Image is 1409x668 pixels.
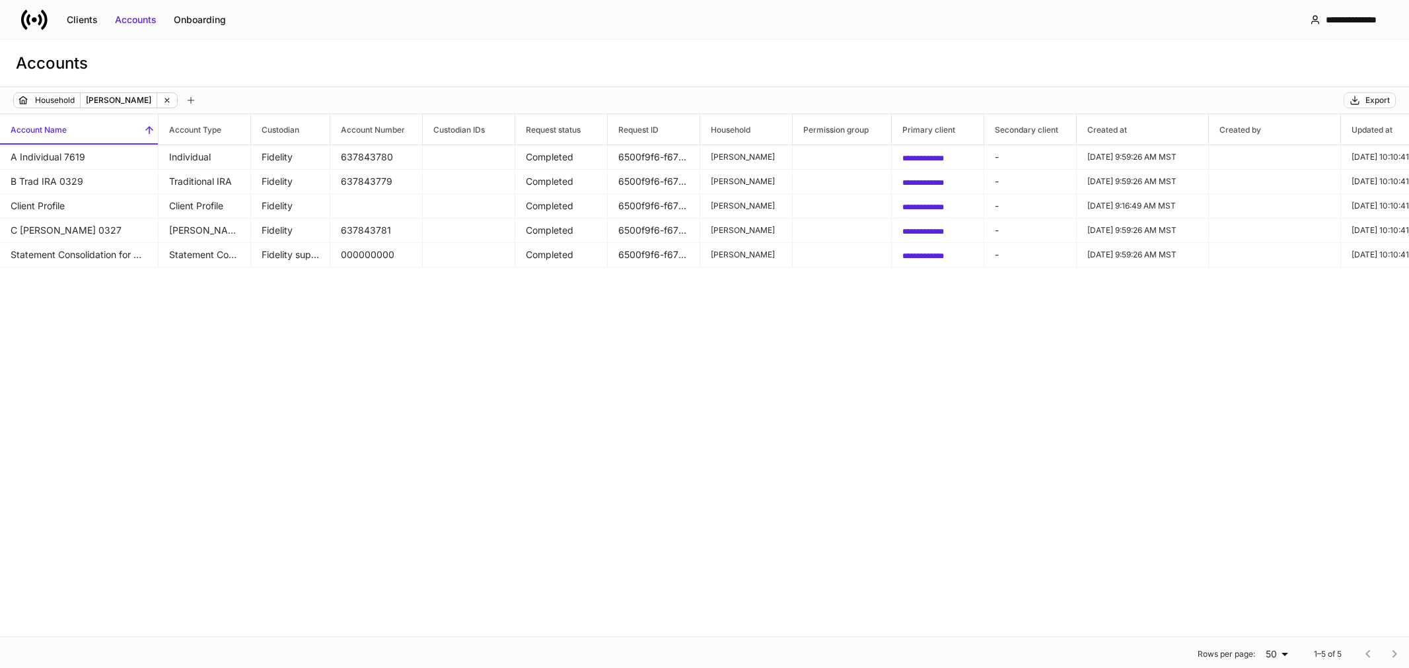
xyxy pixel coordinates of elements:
p: [DATE] 9:59:26 AM MST [1087,176,1198,187]
td: 2025-10-03T16:16:49.262Z [1077,194,1209,218]
span: Created at [1077,114,1208,145]
h6: Request status [515,123,581,136]
p: Rows per page: [1198,649,1255,659]
h6: Secondary client [984,123,1058,136]
td: Fidelity [251,170,330,194]
h6: Created at [1077,123,1127,136]
h6: Updated at [1341,123,1392,136]
td: Fidelity [251,218,330,243]
td: Roth IRA [159,218,251,243]
p: [DATE] 9:59:26 AM MST [1087,250,1198,260]
td: 637843781 [330,218,423,243]
button: Accounts [106,9,165,30]
p: [PERSON_NAME] [711,225,781,236]
td: 0bef8479-a24d-4916-ab1a-ca005fd96ac1 [892,194,984,218]
span: Request status [515,114,607,145]
td: Client Profile [159,194,251,218]
span: Account Type [159,114,250,145]
td: 637843779 [330,170,423,194]
span: Custodian [251,114,330,145]
td: Completed [515,218,608,243]
button: Onboarding [165,9,235,30]
span: Request ID [608,114,700,145]
p: [PERSON_NAME] [711,176,781,187]
p: [DATE] 9:59:26 AM MST [1087,152,1198,162]
td: 637843780 [330,145,423,170]
td: 6500f9f6-f672-4ba7-a4fd-dd20661e01d4 [608,218,700,243]
p: - [995,175,1066,188]
h6: Primary client [892,123,955,136]
p: [PERSON_NAME] [86,94,151,107]
td: 0bef8479-a24d-4916-ab1a-ca005fd96ac1 [892,218,984,243]
td: Statement Consolidation for Households [159,243,251,267]
td: 6500f9f6-f672-4ba7-a4fd-dd20661e01d4 [608,145,700,170]
td: Traditional IRA [159,170,251,194]
h3: Accounts [16,53,88,74]
span: Permission group [793,114,891,145]
td: 000000000 [330,243,423,267]
p: 1–5 of 5 [1314,649,1342,659]
td: 0bef8479-a24d-4916-ab1a-ca005fd96ac1 [892,170,984,194]
span: Created by [1209,114,1340,145]
td: Fidelity [251,194,330,218]
h6: Custodian IDs [423,123,485,136]
span: Secondary client [984,114,1076,145]
td: Fidelity [251,145,330,170]
p: - [995,150,1066,164]
button: Clients [58,9,106,30]
td: Completed [515,145,608,170]
h6: Household [700,123,750,136]
div: 50 [1260,648,1293,661]
td: 0bef8479-a24d-4916-ab1a-ca005fd96ac1 [892,145,984,170]
td: Fidelity supplemental forms [251,243,330,267]
td: 2025-10-03T16:59:26.498Z [1077,170,1209,194]
td: 2025-10-03T16:59:26.497Z [1077,145,1209,170]
span: Custodian IDs [423,114,515,145]
div: Export [1365,95,1390,106]
p: [DATE] 9:59:26 AM MST [1087,225,1198,236]
div: Accounts [115,13,157,26]
td: Individual [159,145,251,170]
td: Completed [515,194,608,218]
h6: Account Type [159,123,221,136]
p: [DATE] 9:16:49 AM MST [1087,201,1198,211]
td: 6500f9f6-f672-4ba7-a4fd-dd20661e01d4 [608,194,700,218]
p: - [995,199,1066,213]
h6: Custodian [251,123,299,136]
h6: Account Number [330,123,405,136]
p: Household [35,94,75,107]
td: 6500f9f6-f672-4ba7-a4fd-dd20661e01d4 [608,243,700,267]
p: - [995,248,1066,261]
h6: Created by [1209,123,1261,136]
p: [PERSON_NAME] [711,250,781,260]
td: Completed [515,170,608,194]
h6: Permission group [793,123,869,136]
span: Primary client [892,114,984,145]
div: Onboarding [174,13,226,26]
p: [PERSON_NAME] [711,152,781,162]
td: 6500f9f6-f672-4ba7-a4fd-dd20661e01d4 [608,170,700,194]
p: [PERSON_NAME] [711,201,781,211]
td: 2025-10-03T16:59:26.500Z [1077,243,1209,267]
td: 0bef8479-a24d-4916-ab1a-ca005fd96ac1 [892,243,984,267]
button: Export [1344,92,1396,108]
td: Completed [515,243,608,267]
span: Account Number [330,114,422,145]
h6: Request ID [608,123,659,136]
p: - [995,224,1066,237]
div: Clients [67,13,98,26]
span: Household [700,114,792,145]
td: 2025-10-03T16:59:26.499Z [1077,218,1209,243]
